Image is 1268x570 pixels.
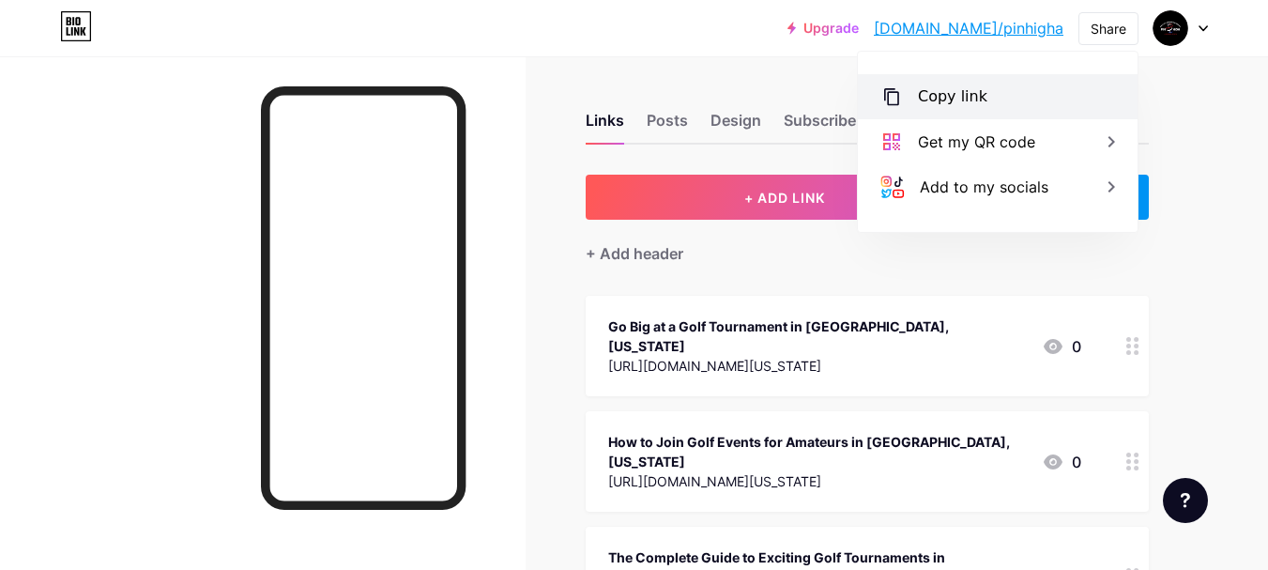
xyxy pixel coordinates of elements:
span: + ADD LINK [744,190,825,206]
div: 0 [1042,335,1081,358]
div: Share [1091,19,1126,39]
div: Copy link [918,85,987,108]
a: Upgrade [787,21,859,36]
img: Pin High Amateur Tour [1153,10,1188,46]
div: Design [710,109,761,143]
div: Links [586,109,624,143]
div: Posts [647,109,688,143]
div: How to Join Golf Events for Amateurs in [GEOGRAPHIC_DATA], [US_STATE] [608,432,1027,471]
div: + Add header [586,242,683,265]
div: 0 [1042,451,1081,473]
div: [URL][DOMAIN_NAME][US_STATE] [608,471,1027,491]
div: [URL][DOMAIN_NAME][US_STATE] [608,356,1027,376]
div: Subscribers [784,109,870,143]
div: Go Big at a Golf Tournament in [GEOGRAPHIC_DATA], [US_STATE] [608,316,1027,356]
div: Add to my socials [920,176,1048,198]
button: + ADD LINK [586,175,985,220]
a: [DOMAIN_NAME]/pinhigha [874,17,1063,39]
div: Get my QR code [918,131,1035,153]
